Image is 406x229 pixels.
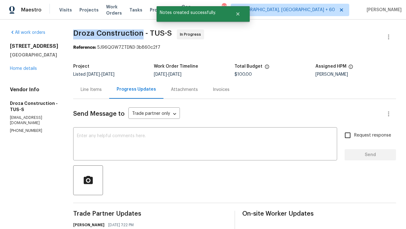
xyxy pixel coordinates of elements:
h5: Droza Construction - TUS-S [10,100,58,113]
span: Notes created successfully. [157,6,228,19]
h5: Assigned HPM [315,64,346,69]
div: Line Items [81,87,102,93]
span: Tasks [129,8,142,12]
div: Progress Updates [117,86,156,92]
h5: [GEOGRAPHIC_DATA] [10,52,58,58]
span: Geo Assignments [181,4,211,16]
span: Request response [354,132,391,139]
a: All work orders [10,30,45,35]
span: [DATE] [154,72,167,77]
span: Listed [73,72,114,77]
span: Work Orders [106,4,122,16]
span: [DATE] [101,72,114,77]
span: In Progress [180,31,203,38]
h6: [PERSON_NAME] [73,222,105,228]
button: Close [228,8,248,20]
span: Maestro [21,7,42,13]
span: [GEOGRAPHIC_DATA], [GEOGRAPHIC_DATA] + 60 [236,7,335,13]
span: On-site Worker Updates [243,211,396,217]
span: The total cost of line items that have been proposed by Opendoor. This sum includes line items th... [265,64,270,72]
span: $100.00 [235,72,252,77]
h2: [STREET_ADDRESS] [10,43,58,49]
div: 809 [222,4,226,10]
span: [DATE] 7:22 PM [108,222,134,228]
div: [PERSON_NAME] [315,72,396,77]
div: Attachments [171,87,198,93]
span: Trade Partner Updates [73,211,227,217]
span: [DATE] [87,72,100,77]
div: 5J96QGW7ZTDN3-3b860c2f7 [73,44,396,51]
a: Home details [10,66,37,71]
span: Properties [150,7,174,13]
span: Send Message to [73,111,125,117]
span: - [87,72,114,77]
span: Projects [79,7,99,13]
p: [PHONE_NUMBER] [10,128,58,133]
span: Droza Construction - TUS-S [73,29,172,37]
h5: Work Order Timeline [154,64,198,69]
span: Visits [59,7,72,13]
h5: Total Budget [235,64,263,69]
b: Reference: [73,45,96,50]
span: [PERSON_NAME] [364,7,402,13]
span: [DATE] [168,72,181,77]
h5: Project [73,64,89,69]
p: [EMAIL_ADDRESS][DOMAIN_NAME] [10,115,58,126]
div: Invoices [213,87,230,93]
h4: Vendor Info [10,87,58,93]
span: The hpm assigned to this work order. [348,64,353,72]
div: Trade partner only [128,109,180,119]
span: - [154,72,181,77]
